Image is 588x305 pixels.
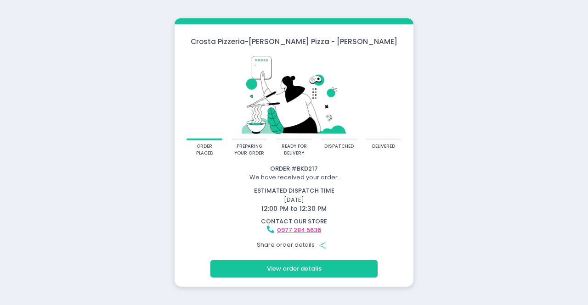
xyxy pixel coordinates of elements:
div: Crosta Pizzeria - [PERSON_NAME] Pizza - [PERSON_NAME] [175,36,413,47]
div: dispatched [324,143,354,150]
div: order placed [190,143,220,156]
span: 12:00 PM to 12:30 PM [261,204,327,213]
div: Order # BKD217 [176,164,412,173]
a: 0977 284 5636 [277,226,321,234]
div: Share order details [176,236,412,254]
div: delivered [372,143,395,150]
div: We have received your order. [176,173,412,182]
div: contact our store [176,217,412,226]
div: preparing your order [234,143,264,156]
img: talkie [187,53,401,138]
button: View order details [210,260,378,277]
div: estimated dispatch time [176,186,412,195]
div: [DATE] [170,186,418,214]
div: ready for delivery [279,143,309,156]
